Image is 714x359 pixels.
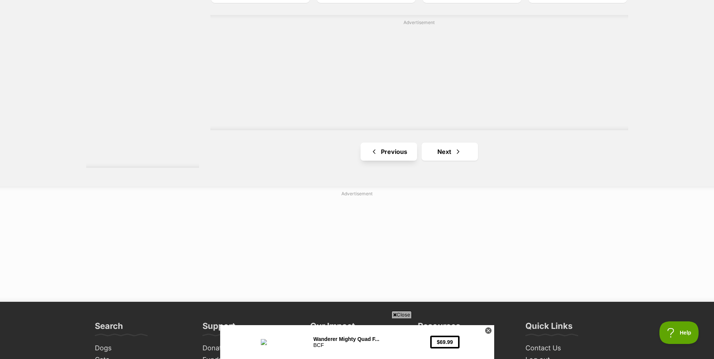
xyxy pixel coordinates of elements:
[210,11,240,23] button: $69.99
[93,17,181,23] div: BCF
[361,143,417,161] a: Previous page
[210,15,628,131] div: Advertisement
[522,342,623,354] a: Contact Us
[659,321,699,344] iframe: Help Scout Beacon - Open
[422,143,478,161] a: Next page
[525,321,572,336] h3: Quick Links
[199,342,300,354] a: Donate
[202,321,235,336] h3: Support
[175,200,540,294] iframe: Advertisement
[92,342,192,354] a: Dogs
[237,29,602,123] iframe: Advertisement
[95,321,123,336] h3: Search
[210,143,628,161] nav: Pagination
[93,11,181,17] div: Wanderer Mighty Quad F...
[391,311,412,318] span: Close
[220,321,494,355] iframe: Advertisement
